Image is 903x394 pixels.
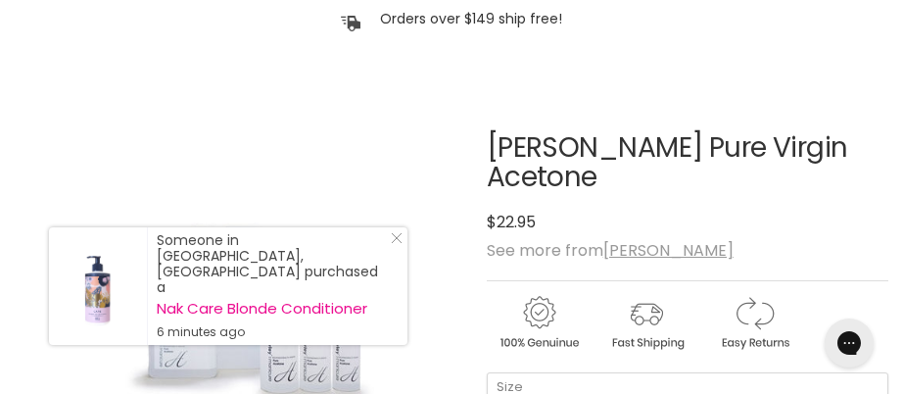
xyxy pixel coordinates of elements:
[49,227,147,345] a: Visit product page
[157,232,388,340] div: Someone in [GEOGRAPHIC_DATA], [GEOGRAPHIC_DATA] purchased a
[157,324,388,340] small: 6 minutes ago
[383,232,403,252] a: Close Notification
[391,232,403,244] svg: Close Icon
[815,312,883,374] iframe: Gorgias live chat messenger
[487,133,888,194] h1: [PERSON_NAME] Pure Virgin Acetone
[380,10,562,27] p: Orders over $149 ship free!
[487,293,591,353] img: genuine.gif
[157,301,388,317] a: Nak Care Blonde Conditioner
[702,293,806,353] img: returns.gif
[603,239,734,262] a: [PERSON_NAME]
[487,211,536,233] span: $22.95
[594,293,698,353] img: shipping.gif
[487,239,734,262] span: See more from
